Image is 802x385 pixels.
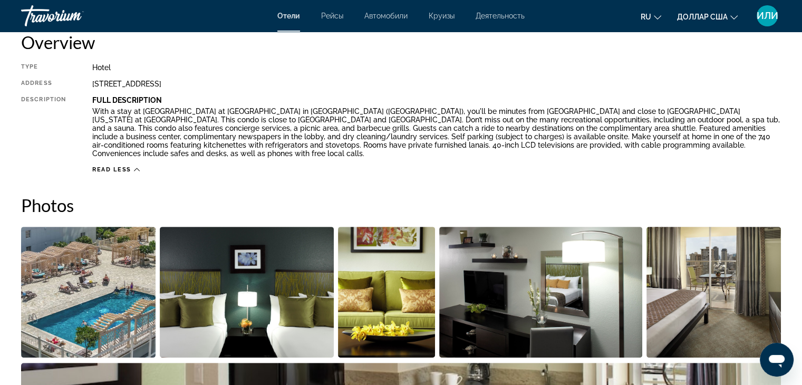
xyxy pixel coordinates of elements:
div: Description [21,96,66,160]
p: With a stay at [GEOGRAPHIC_DATA] at [GEOGRAPHIC_DATA] in [GEOGRAPHIC_DATA] ([GEOGRAPHIC_DATA]), y... [92,107,781,158]
a: Травориум [21,2,127,30]
button: Open full-screen image slider [21,226,156,358]
b: Full Description [92,96,162,104]
div: Type [21,63,66,72]
button: Open full-screen image slider [338,226,436,358]
a: Деятельность [476,12,525,20]
font: ru [641,13,651,21]
div: [STREET_ADDRESS] [92,80,781,88]
font: доллар США [677,13,728,21]
div: Address [21,80,66,88]
button: Open full-screen image slider [160,226,334,358]
font: ИЛИ [757,10,778,21]
button: Изменить язык [641,9,661,24]
iframe: Кнопка запуска окна обмена сообщениями [760,343,794,377]
button: Read less [92,166,140,174]
button: Меню пользователя [753,5,781,27]
h2: Overview [21,32,781,53]
a: Рейсы [321,12,343,20]
span: Read less [92,166,131,173]
div: Hotel [92,63,781,72]
button: Изменить валюту [677,9,738,24]
a: Отели [277,12,300,20]
h2: Photos [21,195,781,216]
button: Open full-screen image slider [439,226,642,358]
a: Автомобили [364,12,408,20]
a: Круизы [429,12,455,20]
button: Open full-screen image slider [646,226,781,358]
